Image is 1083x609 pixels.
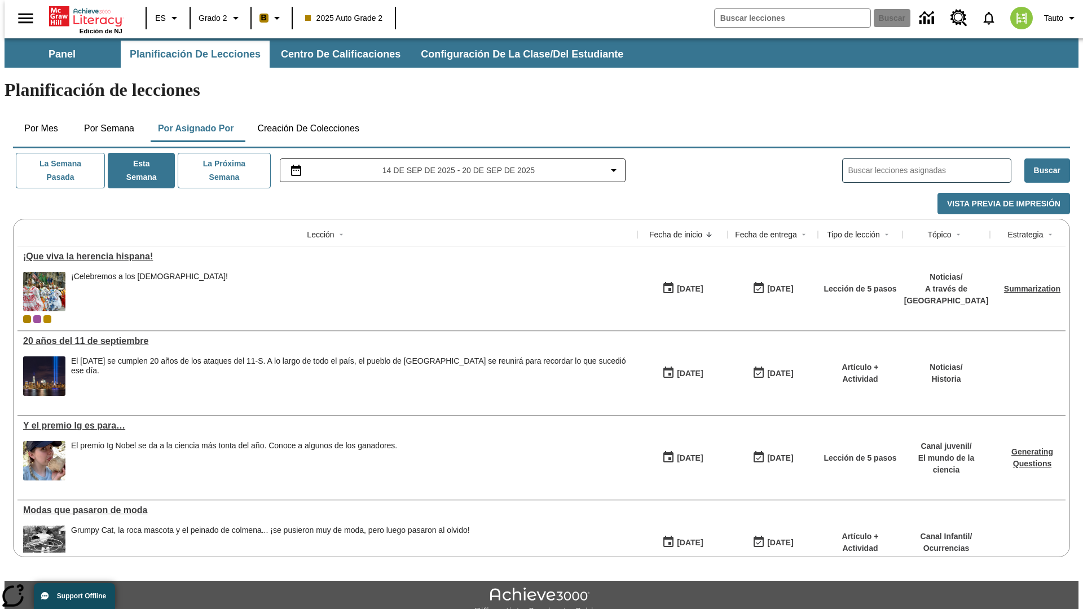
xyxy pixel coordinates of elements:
a: Centro de información [913,3,944,34]
p: El mundo de la ciencia [908,452,984,476]
span: Panel [49,48,76,61]
a: Generating Questions [1011,447,1053,468]
div: El 11 de septiembre de 2021 se cumplen 20 años de los ataques del 11-S. A lo largo de todo el paí... [71,356,632,396]
p: Canal juvenil / [908,440,984,452]
button: Sort [952,228,965,241]
button: Perfil/Configuración [1040,8,1083,28]
p: Ocurrencias [921,542,972,554]
p: Historia [930,373,962,385]
a: Y el premio Ig es para…, Lecciones [23,421,632,431]
div: Y el premio Ig es para… [23,421,632,431]
input: Buscar campo [715,9,870,27]
input: Buscar lecciones asignadas [848,162,1011,179]
span: Grado 2 [199,12,227,24]
button: 09/21/25: Último día en que podrá accederse la lección [749,278,797,299]
div: Subbarra de navegación [5,38,1078,68]
div: El premio Ig Nobel se da a la ciencia más tonta del año. Conoce a algunos de los ganadores. [71,441,397,451]
span: B [261,11,267,25]
svg: Collapse Date Range Filter [607,164,620,177]
p: Canal Infantil / [921,531,972,542]
div: [DATE] [767,282,793,296]
a: Notificaciones [974,3,1003,33]
button: Configuración de la clase/del estudiante [412,41,632,68]
button: Sort [702,228,716,241]
span: Centro de calificaciones [281,48,400,61]
img: Tributo con luces en la ciudad de Nueva York desde el Parque Estatal Liberty (Nueva Jersey) [23,356,65,396]
div: Fecha de entrega [735,229,797,240]
span: Tauto [1044,12,1063,24]
div: Grumpy Cat, la roca mascota y el peinado de colmena... ¡se pusieron muy de moda, pero luego pasar... [71,526,470,565]
a: ¡Que viva la herencia hispana!, Lecciones [23,251,632,262]
button: 07/19/25: Primer día en que estuvo disponible la lección [658,532,707,553]
button: Sort [880,228,893,241]
div: [DATE] [767,451,793,465]
button: Centro de calificaciones [272,41,410,68]
p: Artículo + Actividad [824,361,897,385]
p: A través de [GEOGRAPHIC_DATA] [904,283,989,307]
span: 14 de sep de 2025 - 20 de sep de 2025 [382,165,535,176]
button: La semana pasada [16,153,105,188]
button: Sort [797,228,811,241]
div: Fecha de inicio [649,229,702,240]
div: [DATE] [677,451,703,465]
button: Planificación de lecciones [121,41,270,68]
div: Tipo de lección [827,229,880,240]
img: foto en blanco y negro de una chica haciendo girar unos hula-hulas en la década de 1950 [23,526,65,565]
button: 09/14/25: Primer día en que estuvo disponible la lección [658,447,707,469]
div: Clase actual [23,315,31,323]
p: Noticias / [930,361,962,373]
button: Creación de colecciones [248,115,368,142]
div: [DATE] [677,536,703,550]
button: Escoja un nuevo avatar [1003,3,1040,33]
button: 09/14/25: Primer día en que estuvo disponible la lección [658,363,707,384]
img: Una joven lame una piedra, o hueso, al aire libre. [23,441,65,480]
div: New 2025 class [43,315,51,323]
button: La próxima semana [178,153,270,188]
div: ¡Celebremos a los hispanoamericanos! [71,272,228,311]
button: 09/14/25: Último día en que podrá accederse la lección [749,447,797,469]
div: [DATE] [677,367,703,381]
p: Noticias / [904,271,989,283]
a: Summarization [1004,284,1060,293]
button: Por semana [75,115,143,142]
a: Modas que pasaron de moda, Lecciones [23,505,632,515]
span: Support Offline [57,592,106,600]
div: [DATE] [677,282,703,296]
button: Vista previa de impresión [937,193,1070,215]
div: El [DATE] se cumplen 20 años de los ataques del 11-S. A lo largo de todo el país, el pueblo de [G... [71,356,632,376]
h1: Planificación de lecciones [5,80,1078,100]
p: Lección de 5 pasos [824,452,896,464]
div: Portada [49,4,122,34]
button: 09/14/25: Último día en que podrá accederse la lección [749,363,797,384]
button: Por asignado por [149,115,243,142]
div: 20 años del 11 de septiembre [23,336,632,346]
div: OL 2025 Auto Grade 3 [33,315,41,323]
img: dos filas de mujeres hispanas en un desfile que celebra la cultura hispana. Las mujeres lucen col... [23,272,65,311]
button: Boost El color de la clase es anaranjado claro. Cambiar el color de la clase. [255,8,288,28]
img: avatar image [1010,7,1033,29]
div: Grumpy Cat, la roca mascota y el peinado de colmena... ¡se pusieron muy de moda, pero luego pasar... [71,526,470,535]
button: Buscar [1024,158,1070,183]
div: Lección [307,229,334,240]
a: 20 años del 11 de septiembre, Lecciones [23,336,632,346]
button: Grado: Grado 2, Elige un grado [194,8,247,28]
span: 2025 Auto Grade 2 [305,12,383,24]
div: El premio Ig Nobel se da a la ciencia más tonta del año. Conoce a algunos de los ganadores. [71,441,397,480]
button: Esta semana [108,153,175,188]
p: Lección de 5 pasos [824,283,896,295]
button: Seleccione el intervalo de fechas opción del menú [285,164,621,177]
div: [DATE] [767,536,793,550]
button: Panel [6,41,118,68]
div: ¡Celebremos a los [DEMOGRAPHIC_DATA]! [71,272,228,281]
div: Estrategia [1007,229,1043,240]
div: Modas que pasaron de moda [23,505,632,515]
div: Subbarra de navegación [5,41,633,68]
span: Planificación de lecciones [130,48,261,61]
a: Portada [49,5,122,28]
div: Tópico [927,229,951,240]
span: Configuración de la clase/del estudiante [421,48,623,61]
